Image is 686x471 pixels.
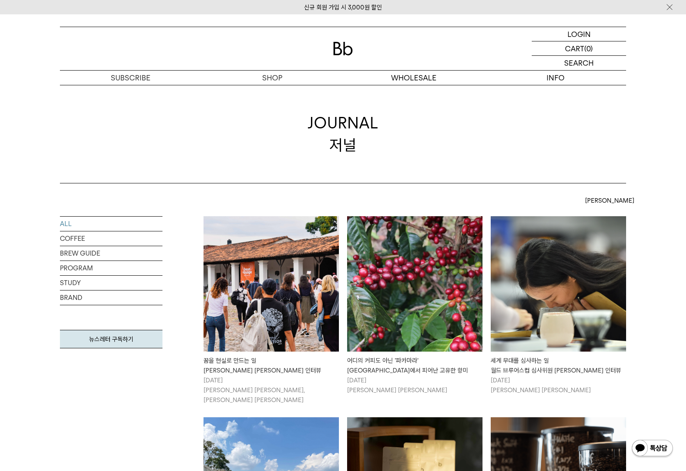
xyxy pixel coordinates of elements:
[585,196,634,206] span: [PERSON_NAME]
[60,330,162,348] a: 뉴스레터 구독하기
[347,375,482,395] p: [DATE] [PERSON_NAME] [PERSON_NAME]
[308,112,378,155] div: JOURNAL 저널
[60,246,162,261] a: BREW GUIDE
[564,56,594,70] p: SEARCH
[60,261,162,275] a: PROGRAM
[204,356,339,375] div: 꿈을 현실로 만드는 일 [PERSON_NAME] [PERSON_NAME] 인터뷰
[60,231,162,246] a: COFFEE
[565,41,584,55] p: CART
[567,27,591,41] p: LOGIN
[347,216,482,395] a: 어디의 커피도 아닌 '파카마라'엘살바도르에서 피어난 고유한 향미 어디의 커피도 아닌 '파카마라'[GEOGRAPHIC_DATA]에서 피어난 고유한 향미 [DATE][PERSON...
[204,216,339,405] a: 꿈을 현실로 만드는 일빈보야지 탁승희 대표 인터뷰 꿈을 현실로 만드는 일[PERSON_NAME] [PERSON_NAME] 인터뷰 [DATE][PERSON_NAME] [PERS...
[491,216,626,395] a: 세계 무대를 심사하는 일월드 브루어스컵 심사위원 크리스티 인터뷰 세계 무대를 심사하는 일월드 브루어스컵 심사위원 [PERSON_NAME] 인터뷰 [DATE][PERSON_NA...
[491,216,626,352] img: 세계 무대를 심사하는 일월드 브루어스컵 심사위원 크리스티 인터뷰
[347,216,482,352] img: 어디의 커피도 아닌 '파카마라'엘살바도르에서 피어난 고유한 향미
[491,375,626,395] p: [DATE] [PERSON_NAME] [PERSON_NAME]
[347,356,482,375] div: 어디의 커피도 아닌 '파카마라' [GEOGRAPHIC_DATA]에서 피어난 고유한 향미
[204,216,339,352] img: 꿈을 현실로 만드는 일빈보야지 탁승희 대표 인터뷰
[60,217,162,231] a: ALL
[532,41,626,56] a: CART (0)
[304,4,382,11] a: 신규 회원 가입 시 3,000원 할인
[204,375,339,405] p: [DATE] [PERSON_NAME] [PERSON_NAME], [PERSON_NAME] [PERSON_NAME]
[343,71,485,85] p: WHOLESALE
[60,290,162,305] a: BRAND
[485,71,626,85] p: INFO
[532,27,626,41] a: LOGIN
[491,356,626,375] div: 세계 무대를 심사하는 일 월드 브루어스컵 심사위원 [PERSON_NAME] 인터뷰
[201,71,343,85] a: SHOP
[631,439,674,459] img: 카카오톡 채널 1:1 채팅 버튼
[60,71,201,85] a: SUBSCRIBE
[584,41,593,55] p: (0)
[60,276,162,290] a: STUDY
[333,42,353,55] img: 로고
